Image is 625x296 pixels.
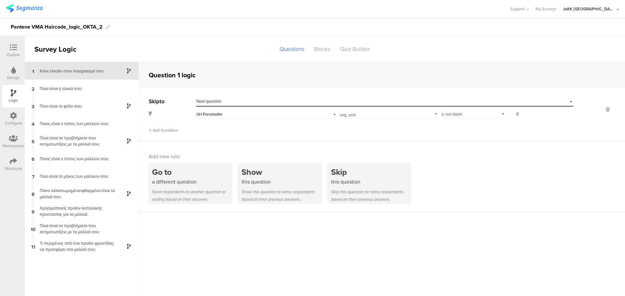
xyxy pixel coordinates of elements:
[331,166,411,178] div: Skip
[36,223,117,235] div: Ποια είναι τα προβλήματα που αντιμετωπίζεις με τα μαλλιά σου;
[242,166,321,178] div: Show
[25,44,100,55] div: Survey Logic
[152,166,232,178] div: Go to
[36,68,117,74] div: Κάνε είσοδο στον λογαριασμό σου:
[152,178,232,186] div: a different question
[36,85,117,92] div: Ποια είναι η ηλικία σου;
[149,153,616,160] div: Add new rule:
[31,225,35,232] span: 10
[36,103,117,109] div: Ποιο είναι το φύλο σου;
[563,6,615,12] div: JoltX [GEOGRAPHIC_DATA]
[6,4,43,12] img: segmanta logo
[32,102,35,109] span: 3
[36,240,117,252] div: Τι περιμένεις από ένα προϊόν φροντίδας να προσφέρει στα μαλλιά σου;
[340,109,435,118] input: Select or type...
[32,67,34,74] span: 1
[36,156,117,162] div: Ποιος είναι ο τύπος των μαλλιών σου;
[7,75,20,81] div: Design
[149,109,195,118] div: If
[31,243,35,250] span: 11
[510,6,525,12] span: Support
[36,173,117,179] div: Ποιο είναι το μήκος των μαλλιών σου;
[32,208,35,215] span: 9
[32,190,35,197] span: 8
[32,120,35,127] span: 4
[9,97,18,103] div: Logic
[335,44,375,55] div: Quiz Builder
[5,166,22,172] div: Distribute
[36,135,117,147] div: Ποια είναι τα προβλήματα που αντιμετωπίζεις με τα μαλλιά σου;
[149,70,196,80] div: Question 1 logic
[196,98,221,104] span: Next question
[32,155,35,162] span: 6
[196,111,223,117] span: Url Parameter
[32,173,35,180] span: 7
[331,188,411,203] div: Skip this question for some respondents based on their previous answers.
[242,178,321,186] div: this question
[32,137,35,145] span: 5
[309,44,335,55] div: Blocks
[36,121,117,127] div: Ποιος είναι ο τύπος των μαλλιών σου;
[441,111,462,117] span: is not blank
[331,178,411,186] div: this question
[242,188,321,203] div: Show this question to some respondents based on their previous answers.
[36,205,117,217] div: Χρησιμοποιείς προϊόν αντηλιακής προστασίας για τα μαλλιά;
[152,188,232,203] div: Send respondents to another question or ending based on their answers.
[5,120,22,126] div: Configure
[11,22,103,32] div: Pantene VMA Haircode_logic_OKTA_2
[36,187,117,200] div: Πόσο ταλαιπωρημένα/φθαρμένα είναι τα μαλλιά σου;
[160,97,165,106] span: to
[275,44,309,55] div: Questions
[7,52,20,58] div: Outline
[149,127,178,133] span: Add Condition
[3,143,24,149] div: Permissions
[32,85,35,92] span: 2
[149,97,160,106] span: Skip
